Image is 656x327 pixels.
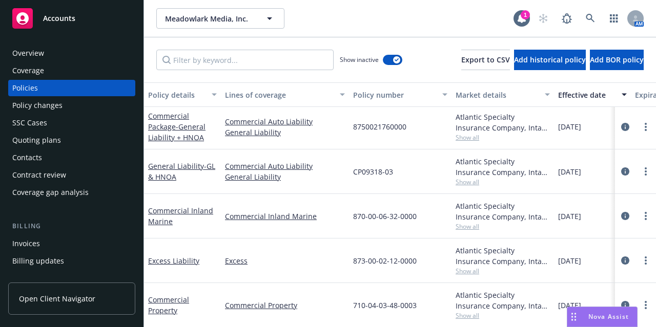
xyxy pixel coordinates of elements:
div: Overview [12,45,44,61]
a: Account charges [8,270,135,287]
a: Start snowing [533,8,553,29]
span: Accounts [43,14,75,23]
a: Coverage [8,62,135,79]
a: Invoices [8,235,135,252]
span: Meadowlark Media, Inc. [165,13,254,24]
a: Accounts [8,4,135,33]
div: Coverage [12,62,44,79]
span: Nova Assist [588,312,629,321]
button: Add historical policy [514,50,586,70]
div: Atlantic Specialty Insurance Company, Intact Insurance, Take1 Insurance [456,245,550,267]
div: Account charges [12,270,69,287]
a: Switch app [604,8,624,29]
div: Atlantic Specialty Insurance Company, Intact Insurance, Take1 Insurance [456,112,550,133]
a: circleInformation [619,299,631,311]
div: Coverage gap analysis [12,184,89,201]
span: Show inactive [340,55,379,64]
a: SSC Cases [8,115,135,131]
a: Commercial Property [148,295,189,315]
a: more [640,254,652,267]
span: Show all [456,133,550,142]
a: Overview [8,45,135,61]
button: Meadowlark Media, Inc. [156,8,284,29]
a: Commercial Inland Marine [148,206,213,226]
a: Commercial Auto Liability [225,161,345,171]
a: circleInformation [619,210,631,222]
a: Contacts [8,149,135,166]
a: Coverage gap analysis [8,184,135,201]
button: Market details [452,82,554,107]
span: 710-04-03-48-0003 [353,300,417,311]
span: [DATE] [558,121,581,132]
a: Excess [225,255,345,266]
span: 870-00-06-32-0000 [353,211,417,222]
a: Contract review [8,167,135,183]
a: circleInformation [619,165,631,178]
div: Drag to move [567,307,580,326]
a: General Liability [148,161,215,182]
span: Show all [456,311,550,320]
button: Add BOR policy [590,50,644,70]
div: Contacts [12,149,42,166]
a: General Liability [225,171,345,182]
a: more [640,299,652,311]
a: Report a Bug [557,8,577,29]
div: Effective date [558,90,616,100]
a: Search [580,8,601,29]
span: Show all [456,222,550,231]
a: circleInformation [619,121,631,133]
button: Lines of coverage [221,82,349,107]
a: more [640,121,652,133]
div: Market details [456,90,539,100]
div: Lines of coverage [225,90,334,100]
span: 8750021760000 [353,121,406,132]
div: Policy number [353,90,436,100]
a: Policy changes [8,97,135,114]
button: Effective date [554,82,631,107]
a: circleInformation [619,254,631,267]
a: Commercial Package [148,111,206,142]
a: Commercial Auto Liability [225,116,345,127]
div: Contract review [12,167,66,183]
div: Atlantic Specialty Insurance Company, Intact Insurance, Take1 Insurance [456,201,550,222]
button: Policy number [349,82,452,107]
div: Billing updates [12,253,64,269]
span: - General Liability + HNOA [148,122,206,142]
div: Policies [12,80,38,96]
a: more [640,210,652,222]
div: SSC Cases [12,115,47,131]
span: Add BOR policy [590,55,644,64]
span: [DATE] [558,255,581,266]
span: Open Client Navigator [19,293,95,304]
a: Quoting plans [8,132,135,148]
input: Filter by keyword... [156,50,334,70]
span: CP09318-03 [353,166,393,177]
span: Show all [456,267,550,275]
a: Excess Liability [148,256,199,266]
div: Quoting plans [12,132,61,148]
a: Billing updates [8,253,135,269]
div: Policy changes [12,97,63,114]
a: General Liability [225,127,345,138]
div: Atlantic Specialty Insurance Company, Intact Insurance, Take1 Insurance [456,156,550,178]
span: Export to CSV [461,55,510,64]
button: Nova Assist [567,307,638,327]
span: Show all [456,178,550,186]
a: more [640,165,652,178]
a: Commercial Inland Marine [225,211,345,222]
span: [DATE] [558,300,581,311]
div: Policy details [148,90,206,100]
span: Add historical policy [514,55,586,64]
span: 873-00-02-12-0000 [353,255,417,266]
a: Commercial Property [225,300,345,311]
div: Billing [8,221,135,231]
span: [DATE] [558,211,581,222]
div: 1 [521,8,530,17]
div: Invoices [12,235,40,252]
span: [DATE] [558,166,581,177]
button: Policy details [144,82,221,107]
div: Atlantic Specialty Insurance Company, Intact Insurance, Take1 Insurance [456,290,550,311]
button: Export to CSV [461,50,510,70]
a: Policies [8,80,135,96]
